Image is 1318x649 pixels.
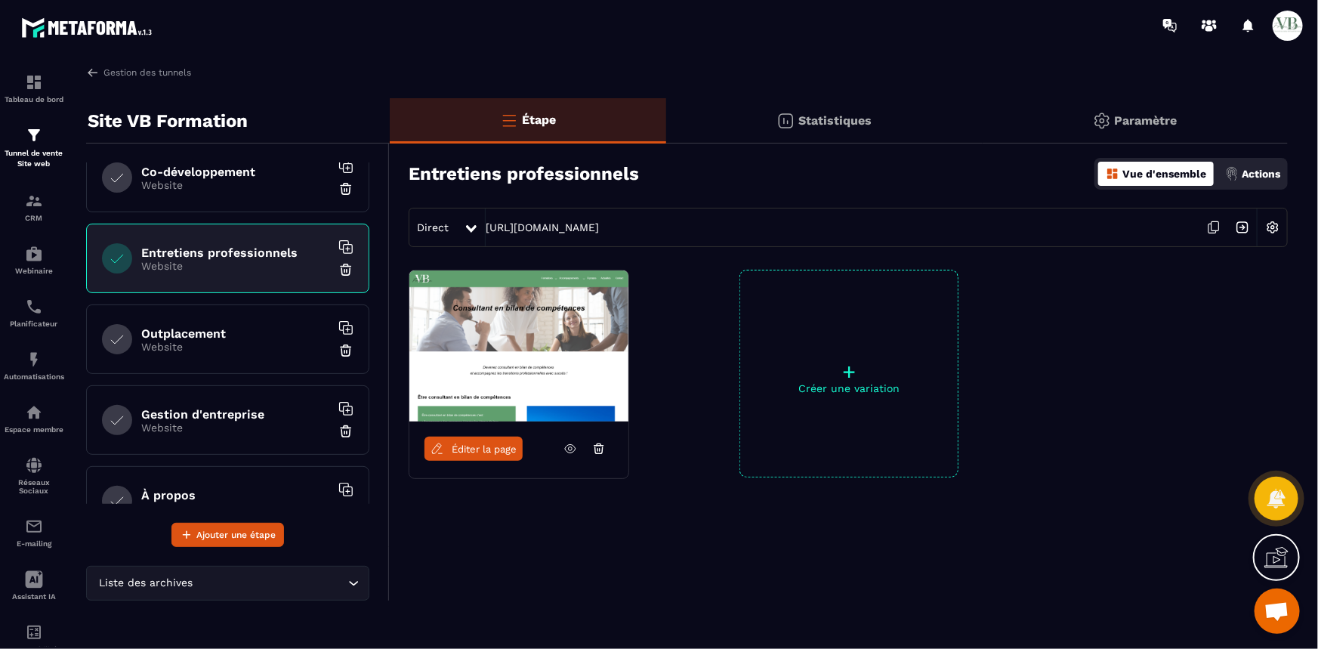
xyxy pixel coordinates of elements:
a: [URL][DOMAIN_NAME] [486,221,599,233]
p: Website [141,260,330,272]
img: trash [338,181,353,196]
h6: À propos [141,488,330,502]
img: bars-o.4a397970.svg [500,111,518,129]
p: Tableau de bord [4,95,64,104]
img: trash [338,343,353,358]
p: Tunnel de vente Site web [4,148,64,169]
p: Paramètre [1115,113,1178,128]
a: Assistant IA [4,559,64,612]
input: Search for option [196,575,344,592]
h3: Entretiens professionnels [409,163,639,184]
a: Gestion des tunnels [86,66,191,79]
div: Ouvrir le chat [1255,589,1300,634]
p: E-mailing [4,539,64,548]
h6: Gestion d'entreprise [141,407,330,422]
p: Webinaire [4,267,64,275]
a: formationformationCRM [4,181,64,233]
img: arrow-next.bcc2205e.svg [1228,213,1257,242]
button: Ajouter une étape [171,523,284,547]
img: trash [338,424,353,439]
img: formation [25,73,43,91]
img: email [25,518,43,536]
p: Espace membre [4,425,64,434]
span: Ajouter une étape [196,527,276,542]
img: setting-gr.5f69749f.svg [1093,112,1111,130]
span: Éditer la page [452,443,517,455]
a: formationformationTunnel de vente Site web [4,115,64,181]
img: logo [21,14,157,42]
img: formation [25,192,43,210]
a: Éditer la page [424,437,523,461]
a: automationsautomationsEspace membre [4,392,64,445]
img: trash [338,262,353,277]
h6: Co-développement [141,165,330,179]
img: dashboard-orange.40269519.svg [1106,167,1119,181]
h6: Entretiens professionnels [141,246,330,260]
a: automationsautomationsAutomatisations [4,339,64,392]
p: Website [141,341,330,353]
img: image [409,270,628,422]
p: Étape [522,113,556,127]
img: automations [25,245,43,263]
p: Site VB Formation [88,106,248,136]
p: Website [141,179,330,191]
div: Search for option [86,566,369,601]
a: automationsautomationsWebinaire [4,233,64,286]
p: Réseaux Sociaux [4,478,64,495]
p: + [740,361,958,382]
h6: Outplacement [141,326,330,341]
p: Créer une variation [740,382,958,394]
a: formationformationTableau de bord [4,62,64,115]
a: emailemailE-mailing [4,506,64,559]
img: arrow [86,66,100,79]
span: Liste des archives [96,575,196,592]
img: actions.d6e523a2.png [1225,167,1239,181]
p: Vue d'ensemble [1122,168,1206,180]
img: accountant [25,623,43,641]
p: Automatisations [4,372,64,381]
p: Statistiques [798,113,872,128]
img: automations [25,403,43,422]
p: Actions [1242,168,1280,180]
span: Direct [417,221,449,233]
p: Website [141,502,330,515]
img: automations [25,351,43,369]
p: Website [141,422,330,434]
p: Assistant IA [4,592,64,601]
a: schedulerschedulerPlanificateur [4,286,64,339]
p: Planificateur [4,320,64,328]
a: social-networksocial-networkRéseaux Sociaux [4,445,64,506]
img: setting-w.858f3a88.svg [1258,213,1287,242]
img: social-network [25,456,43,474]
img: formation [25,126,43,144]
img: stats.20deebd0.svg [776,112,795,130]
img: scheduler [25,298,43,316]
p: CRM [4,214,64,222]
